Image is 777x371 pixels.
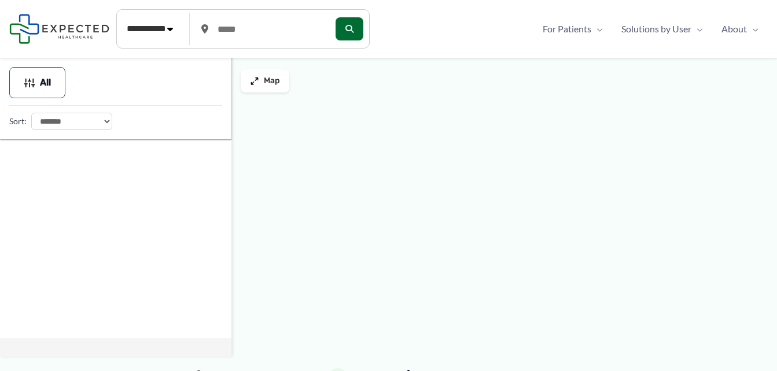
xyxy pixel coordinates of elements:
[9,114,27,129] label: Sort:
[9,67,65,98] button: All
[612,20,712,38] a: Solutions by UserMenu Toggle
[747,20,758,38] span: Menu Toggle
[691,20,703,38] span: Menu Toggle
[533,20,612,38] a: For PatientsMenu Toggle
[250,76,259,86] img: Maximize
[40,79,51,87] span: All
[543,20,591,38] span: For Patients
[241,69,289,92] button: Map
[721,20,747,38] span: About
[24,77,35,88] img: Filter
[264,76,280,86] span: Map
[712,20,768,38] a: AboutMenu Toggle
[591,20,603,38] span: Menu Toggle
[9,14,109,43] img: Expected Healthcare Logo - side, dark font, small
[621,20,691,38] span: Solutions by User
